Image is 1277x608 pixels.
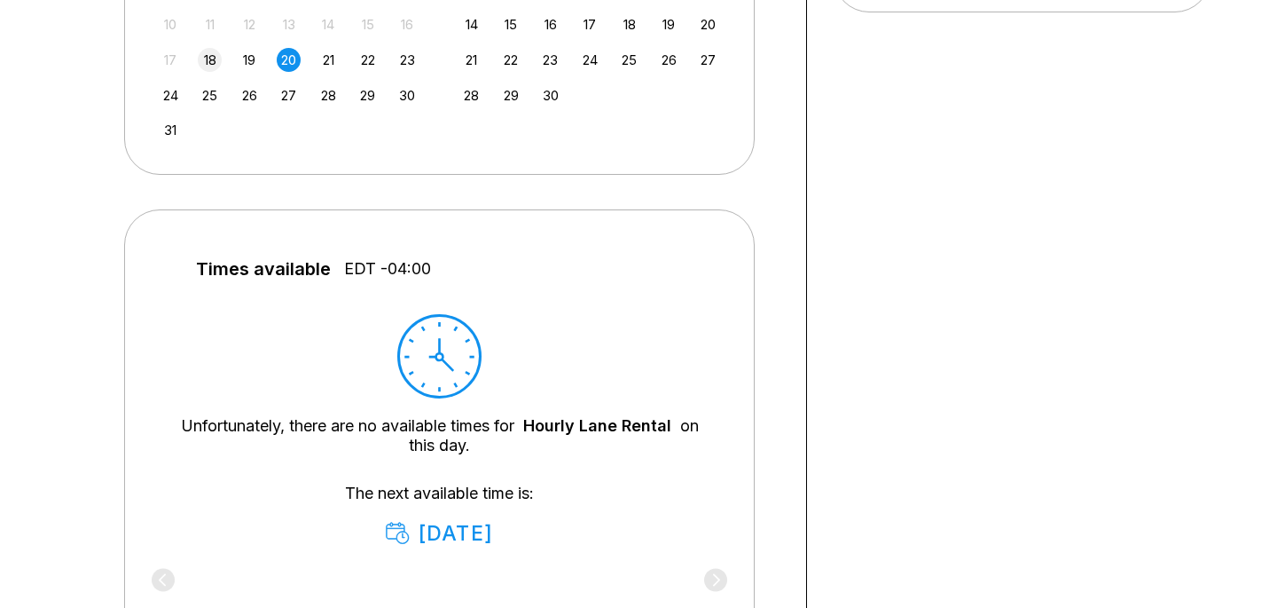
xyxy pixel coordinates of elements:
[178,416,701,455] div: Unfortunately, there are no available times for on this day.
[277,83,301,107] div: Choose Wednesday, August 27th, 2025
[159,83,183,107] div: Choose Sunday, August 24th, 2025
[356,48,380,72] div: Choose Friday, August 22nd, 2025
[356,12,380,36] div: Not available Friday, August 15th, 2025
[499,83,523,107] div: Choose Monday, September 29th, 2025
[356,83,380,107] div: Choose Friday, August 29th, 2025
[198,83,222,107] div: Choose Monday, August 25th, 2025
[238,12,262,36] div: Not available Tuesday, August 12th, 2025
[238,48,262,72] div: Choose Tuesday, August 19th, 2025
[538,48,562,72] div: Choose Tuesday, September 23rd, 2025
[344,259,431,279] span: EDT -04:00
[696,12,720,36] div: Choose Saturday, September 20th, 2025
[459,12,483,36] div: Choose Sunday, September 14th, 2025
[396,48,419,72] div: Choose Saturday, August 23rd, 2025
[538,83,562,107] div: Choose Tuesday, September 30th, 2025
[159,118,183,142] div: Choose Sunday, August 31st, 2025
[317,83,341,107] div: Choose Thursday, August 28th, 2025
[459,83,483,107] div: Choose Sunday, September 28th, 2025
[617,48,641,72] div: Choose Thursday, September 25th, 2025
[396,83,419,107] div: Choose Saturday, August 30th, 2025
[238,83,262,107] div: Choose Tuesday, August 26th, 2025
[198,48,222,72] div: Choose Monday, August 18th, 2025
[396,12,419,36] div: Not available Saturday, August 16th, 2025
[196,259,331,279] span: Times available
[159,12,183,36] div: Not available Sunday, August 10th, 2025
[617,12,641,36] div: Choose Thursday, September 18th, 2025
[178,484,701,546] div: The next available time is:
[578,48,602,72] div: Choose Wednesday, September 24th, 2025
[578,12,602,36] div: Choose Wednesday, September 17th, 2025
[317,48,341,72] div: Choose Thursday, August 21st, 2025
[277,48,301,72] div: Choose Wednesday, August 20th, 2025
[317,12,341,36] div: Not available Thursday, August 14th, 2025
[198,12,222,36] div: Not available Monday, August 11th, 2025
[277,12,301,36] div: Not available Wednesday, August 13th, 2025
[386,521,493,546] div: [DATE]
[499,12,523,36] div: Choose Monday, September 15th, 2025
[657,48,681,72] div: Choose Friday, September 26th, 2025
[159,48,183,72] div: Not available Sunday, August 17th, 2025
[499,48,523,72] div: Choose Monday, September 22nd, 2025
[657,12,681,36] div: Choose Friday, September 19th, 2025
[459,48,483,72] div: Choose Sunday, September 21st, 2025
[696,48,720,72] div: Choose Saturday, September 27th, 2025
[523,416,671,435] a: Hourly Lane Rental
[538,12,562,36] div: Choose Tuesday, September 16th, 2025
